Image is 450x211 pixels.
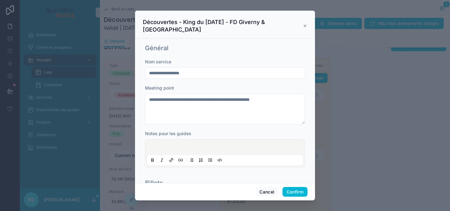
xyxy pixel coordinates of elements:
span: Meeting point [145,85,174,91]
button: Confirm [282,187,307,197]
h3: Découvertes - King du [DATE] - FD Giverny & [GEOGRAPHIC_DATA] [143,18,303,33]
span: Notes pour les guides [145,131,191,136]
button: Cancel [255,187,278,197]
h1: Billets [145,179,163,187]
h1: Général [145,44,168,52]
span: Nom service [145,59,171,64]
